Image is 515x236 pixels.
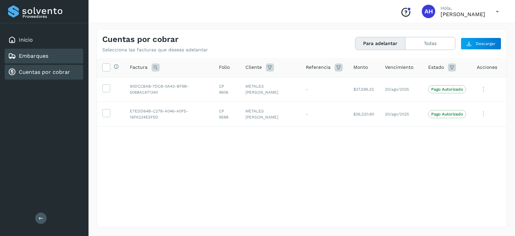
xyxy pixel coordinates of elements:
p: Hola, [441,5,485,11]
span: Descargar [476,41,496,47]
td: 20/ago/2025 [380,102,423,127]
span: Monto [353,64,368,71]
a: Inicio [19,37,33,43]
div: Inicio [5,33,83,47]
h4: Cuentas por cobrar [102,35,178,44]
p: Selecciona las facturas que deseas adelantar [102,47,208,53]
td: - [300,102,348,127]
td: METALES [PERSON_NAME] [240,102,300,127]
td: E7EDD64B-C278-A046-A0F5-16FA234E5F5D [124,102,214,127]
td: CP 9606 [214,77,240,102]
a: Cuentas por cobrar [19,69,70,75]
td: 90DCCBAB-7DC8-0A43-BF9B-5068ACA71340 [124,77,214,102]
p: Pago Autorizado [431,112,463,116]
button: Todas [405,37,455,50]
button: Para adelantar [355,37,405,50]
span: Factura [130,64,148,71]
td: $37,596.32 [348,77,380,102]
div: Cuentas por cobrar [5,65,83,80]
td: CP 9588 [214,102,240,127]
span: Cliente [245,64,262,71]
a: Embarques [19,53,48,59]
td: $36,220.80 [348,102,380,127]
p: Proveedores [22,14,80,19]
div: Embarques [5,49,83,63]
p: Pago Autorizado [431,87,463,92]
span: Vencimiento [385,64,413,71]
p: AZUCENA HERNANDEZ LOPEZ [441,11,485,17]
span: Estado [428,64,444,71]
td: 20/ago/2025 [380,77,423,102]
button: Descargar [461,38,501,50]
span: Folio [219,64,230,71]
td: - [300,77,348,102]
span: Acciones [477,64,497,71]
span: Referencia [306,64,331,71]
td: METALES [PERSON_NAME] [240,77,300,102]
